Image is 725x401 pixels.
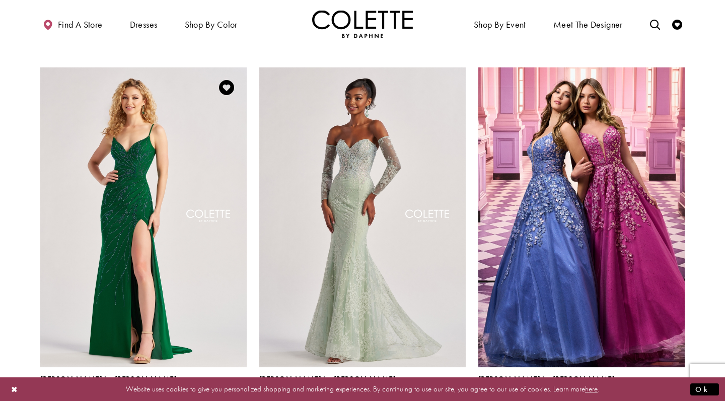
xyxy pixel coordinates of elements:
a: Find a store [40,10,105,38]
span: Dresses [130,20,158,30]
div: Colette by Daphne Style No. CL8420 [478,375,615,396]
a: Toggle search [647,10,663,38]
a: Visit Colette by Daphne Style No. CL8510 Page [40,67,247,367]
div: Colette by Daphne Style No. CL8510 [40,375,177,396]
a: here [585,384,598,394]
span: [PERSON_NAME] by [PERSON_NAME] [478,374,615,384]
a: Add to Wishlist [216,77,237,98]
img: Colette by Daphne [312,10,413,38]
div: Colette by Daphne Style No. CL8415 [259,375,396,396]
button: Submit Dialog [690,383,719,395]
a: Visit Home Page [312,10,413,38]
button: Close Dialog [6,380,23,398]
a: Check Wishlist [670,10,685,38]
span: Shop by color [182,10,240,38]
p: Website uses cookies to give you personalized shopping and marketing experiences. By continuing t... [72,382,652,396]
span: Find a store [58,20,103,30]
span: Shop By Event [471,10,529,38]
span: Shop By Event [474,20,526,30]
span: [PERSON_NAME] by [PERSON_NAME] [40,374,177,384]
a: Meet the designer [551,10,625,38]
span: Dresses [127,10,160,38]
a: Visit Colette by Daphne Style No. CL8420 Page [478,67,685,367]
span: Meet the designer [553,20,623,30]
span: [PERSON_NAME] by [PERSON_NAME] [259,374,396,384]
span: Shop by color [185,20,238,30]
a: Visit Colette by Daphne Style No. CL8415 Page [259,67,466,367]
